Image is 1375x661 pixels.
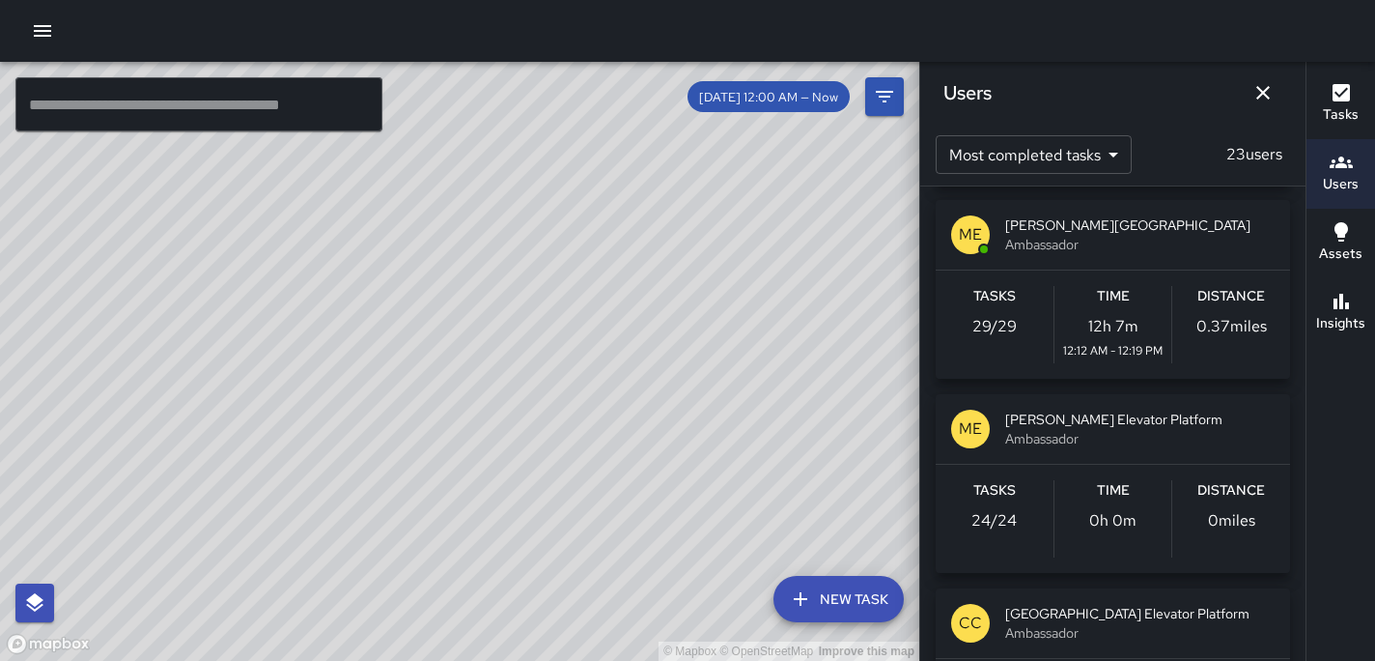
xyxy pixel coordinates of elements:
span: [GEOGRAPHIC_DATA] Elevator Platform [1005,604,1275,623]
p: ME [959,417,982,441]
button: New Task [773,576,904,622]
span: Ambassador [1005,429,1275,448]
button: ME[PERSON_NAME][GEOGRAPHIC_DATA]AmbassadorTasks29/29Time12h 7m12:12 AM - 12:19 PMDistance0.37miles [936,200,1290,379]
p: 0h 0m [1089,509,1136,532]
h6: Insights [1316,313,1365,334]
p: 12h 7m [1088,315,1138,338]
p: 0 miles [1208,509,1255,532]
h6: Users [943,77,992,108]
span: [PERSON_NAME] Elevator Platform [1005,410,1275,429]
span: [PERSON_NAME][GEOGRAPHIC_DATA] [1005,216,1275,235]
span: Ambassador [1005,623,1275,643]
button: ME[PERSON_NAME] Elevator PlatformAmbassadorTasks24/24Time0h 0mDistance0miles [936,394,1290,573]
h6: Time [1097,480,1130,502]
button: Tasks [1306,70,1375,139]
button: Dismiss [1244,73,1282,112]
p: CC [959,612,982,635]
span: 12:12 AM - 12:19 PM [1063,342,1163,361]
button: Insights [1306,278,1375,348]
p: ME [959,223,982,246]
span: [DATE] 12:00 AM — Now [687,89,850,105]
p: 0.37 miles [1196,315,1267,338]
h6: Time [1097,286,1130,307]
h6: Tasks [973,286,1016,307]
p: 29 / 29 [972,315,1017,338]
h6: Assets [1319,244,1362,265]
h6: Tasks [1323,104,1359,126]
span: Ambassador [1005,235,1275,254]
h6: Tasks [973,480,1016,502]
h6: Distance [1197,286,1265,307]
button: Filters [865,77,904,116]
button: Users [1306,139,1375,209]
div: Most completed tasks [936,135,1132,174]
p: 24 / 24 [971,509,1017,532]
button: Assets [1306,209,1375,278]
p: 23 users [1219,143,1290,166]
h6: Users [1323,174,1359,195]
h6: Distance [1197,480,1265,502]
